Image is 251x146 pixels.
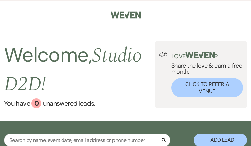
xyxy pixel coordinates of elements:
[171,78,243,97] button: Click to Refer a Venue
[4,41,155,98] h2: Welcome,
[167,52,243,97] div: Share the love & earn a free month.
[159,52,167,57] img: loud-speaker-illustration.svg
[185,52,215,58] img: weven-logo-green.svg
[4,98,155,108] a: You have 0 unanswered leads.
[171,52,243,59] p: Love ?
[111,8,141,22] img: Weven Logo
[31,98,41,108] div: 0
[4,40,142,100] span: Studio D2D !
